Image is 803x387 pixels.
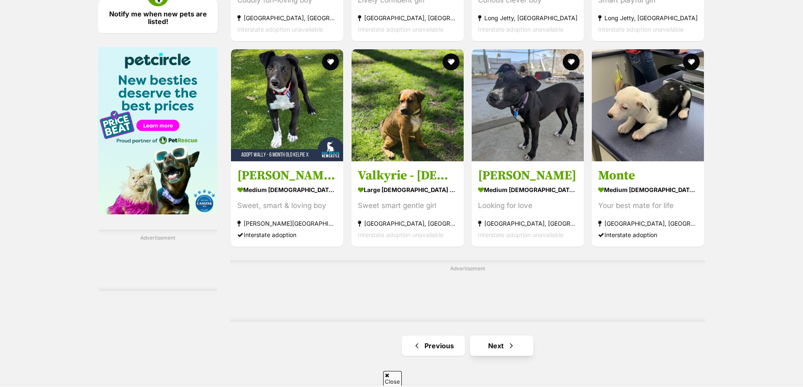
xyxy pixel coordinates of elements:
a: [PERSON_NAME] medium [DEMOGRAPHIC_DATA] Dog Looking for love [GEOGRAPHIC_DATA], [GEOGRAPHIC_DATA]... [472,161,584,247]
button: favourite [322,53,339,70]
span: Interstate adoption unavailable [237,26,323,33]
h3: [PERSON_NAME] [478,168,577,184]
h3: Valkyrie - [DEMOGRAPHIC_DATA] Doberman X [358,168,457,184]
img: Monte - Australian Kelpie x Border Collie x Jack Russell Terrier Dog [592,49,704,161]
div: Sweet smart gentle girl [358,200,457,211]
strong: medium [DEMOGRAPHIC_DATA] Dog [598,184,698,196]
div: Interstate adoption [598,229,698,240]
nav: Pagination [230,336,705,356]
span: Interstate adoption unavailable [598,26,684,33]
strong: medium [DEMOGRAPHIC_DATA] Dog [237,184,337,196]
div: Looking for love [478,200,577,211]
span: Close [383,371,402,386]
div: Your best mate for life [598,200,698,211]
strong: [PERSON_NAME][GEOGRAPHIC_DATA], [GEOGRAPHIC_DATA] [237,218,337,229]
a: [PERSON_NAME] - [DEMOGRAPHIC_DATA] Kelpie X medium [DEMOGRAPHIC_DATA] Dog Sweet, smart & loving b... [231,161,343,247]
a: Valkyrie - [DEMOGRAPHIC_DATA] Doberman X large [DEMOGRAPHIC_DATA] Dog Sweet smart gentle girl [GE... [352,161,464,247]
div: Advertisement [230,260,705,322]
span: Interstate adoption unavailable [478,26,564,33]
button: favourite [683,53,700,70]
h3: [PERSON_NAME] - [DEMOGRAPHIC_DATA] Kelpie X [237,168,337,184]
h3: Monte [598,168,698,184]
div: Sweet, smart & loving boy [237,200,337,211]
div: Advertisement [98,230,218,291]
strong: [GEOGRAPHIC_DATA], [GEOGRAPHIC_DATA] [478,218,577,229]
a: Previous page [402,336,465,356]
strong: [GEOGRAPHIC_DATA], [GEOGRAPHIC_DATA] [598,218,698,229]
button: favourite [563,53,580,70]
strong: large [DEMOGRAPHIC_DATA] Dog [358,184,457,196]
strong: Long Jetty, [GEOGRAPHIC_DATA] [598,12,698,24]
a: Monte medium [DEMOGRAPHIC_DATA] Dog Your best mate for life [GEOGRAPHIC_DATA], [GEOGRAPHIC_DATA] ... [592,161,704,247]
div: Interstate adoption [237,229,337,240]
strong: [GEOGRAPHIC_DATA], [GEOGRAPHIC_DATA] [358,218,457,229]
strong: medium [DEMOGRAPHIC_DATA] Dog [478,184,577,196]
img: Pet Circle promo banner [98,47,218,214]
button: favourite [443,53,459,70]
img: Wally - 6 Month Old Kelpie X - Australian Kelpie Dog [231,49,343,161]
strong: [GEOGRAPHIC_DATA], [GEOGRAPHIC_DATA] [237,12,337,24]
strong: Long Jetty, [GEOGRAPHIC_DATA] [478,12,577,24]
img: Frida - American Staffordshire Terrier Dog [472,49,584,161]
span: Interstate adoption unavailable [358,231,443,238]
a: Next page [470,336,533,356]
span: Interstate adoption unavailable [478,231,564,238]
span: Interstate adoption unavailable [358,26,443,33]
img: Valkyrie - 4 Month Old Doberman X - Dobermann Dog [352,49,464,161]
strong: [GEOGRAPHIC_DATA], [GEOGRAPHIC_DATA] [358,12,457,24]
